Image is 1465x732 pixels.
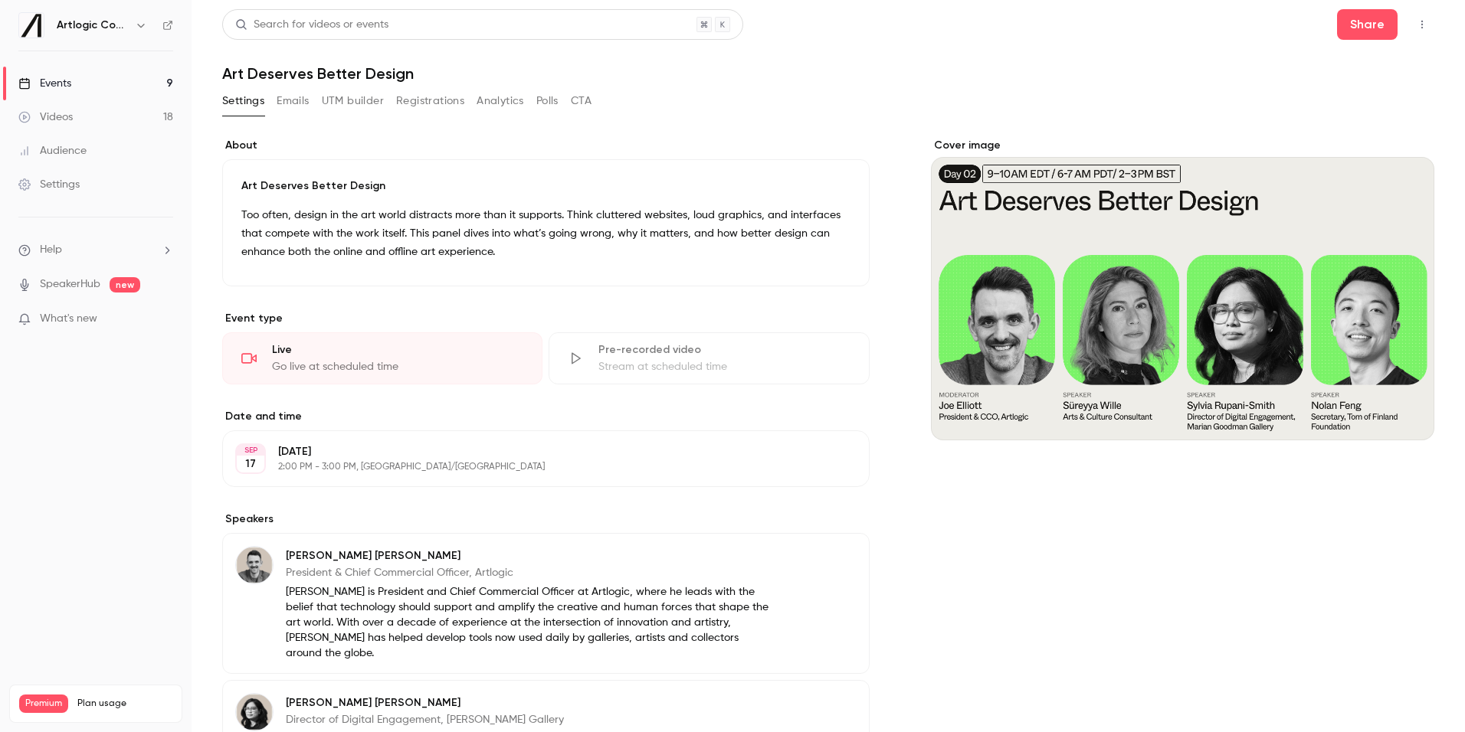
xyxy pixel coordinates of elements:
[236,694,273,730] img: Sylvia Rupani-Smith
[286,584,770,661] p: [PERSON_NAME] is President and Chief Commercial Officer at Artlogic, where he leads with the beli...
[222,64,1434,83] h1: Art Deserves Better Design
[19,694,68,713] span: Premium
[272,342,523,358] div: Live
[222,332,542,384] div: LiveGo live at scheduled time
[396,89,464,113] button: Registrations
[286,548,770,564] p: [PERSON_NAME] [PERSON_NAME]
[222,138,870,153] label: About
[18,242,173,258] li: help-dropdown-opener
[241,178,850,194] p: Art Deserves Better Design
[40,276,100,292] a: SpeakerHub
[40,311,97,327] span: What's new
[18,143,87,158] div: Audience
[235,17,388,33] div: Search for videos or events
[241,206,850,261] p: Too often, design in the art world distracts more than it supports. Think cluttered websites, lou...
[549,332,869,384] div: Pre-recorded videoStream at scheduled time
[322,89,384,113] button: UTM builder
[598,359,850,374] div: Stream at scheduled time
[536,89,559,113] button: Polls
[110,277,140,292] span: new
[19,13,44,38] img: Artlogic Connect 2025
[222,311,870,326] p: Event type
[286,695,770,711] p: [PERSON_NAME] [PERSON_NAME]
[222,409,870,424] label: Date and time
[57,18,129,33] h6: Artlogic Connect 2025
[18,109,73,125] div: Videos
[931,138,1434,440] section: Cover image
[477,89,524,113] button: Analytics
[571,89,592,113] button: CTA
[18,177,80,192] div: Settings
[1337,9,1398,40] button: Share
[237,445,264,456] div: SEP
[272,359,523,374] div: Go live at scheduled time
[236,547,273,583] img: Joe Elliott
[222,533,870,674] div: Joe Elliott[PERSON_NAME] [PERSON_NAME]President & Chief Commercial Officer, Artlogic[PERSON_NAME]...
[277,89,309,113] button: Emails
[222,89,264,113] button: Settings
[18,76,71,91] div: Events
[77,698,172,710] span: Plan usage
[155,312,173,326] iframe: Noticeable Trigger
[286,565,770,580] p: President & Chief Commercial Officer, Artlogic
[598,342,850,358] div: Pre-recorded video
[245,456,256,472] p: 17
[40,242,62,258] span: Help
[278,444,788,459] p: [DATE]
[286,712,770,727] p: Director of Digital Engagement, [PERSON_NAME] Gallery
[278,461,788,473] p: 2:00 PM - 3:00 PM, [GEOGRAPHIC_DATA]/[GEOGRAPHIC_DATA]
[931,138,1434,153] label: Cover image
[222,511,870,527] label: Speakers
